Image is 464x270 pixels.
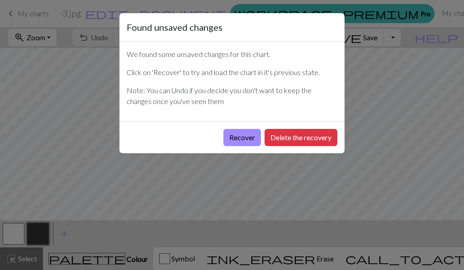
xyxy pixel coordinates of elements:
[265,129,337,146] button: Delete the recovery
[127,67,337,78] p: Click on 'Recover' to try and load the chart in it's previous state.
[127,20,223,34] h5: Found unsaved changes
[127,85,337,107] p: Note: You can Undo if you decide you don't want to keep the changes once you've seen them
[223,129,261,146] button: Recover
[127,49,337,60] p: We found some unsaved changes for this chart.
